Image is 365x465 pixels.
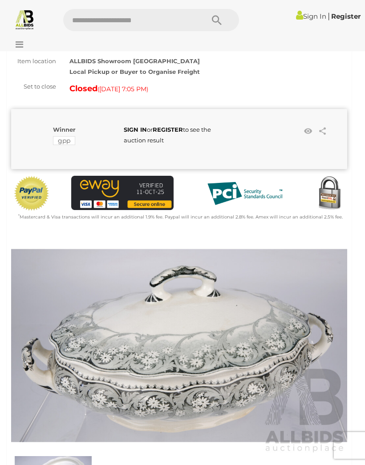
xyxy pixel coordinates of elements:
mark: gpp [53,136,75,145]
img: Allbids.com.au [14,9,35,30]
img: Official PayPal Seal [13,176,50,211]
a: Sign In [296,12,326,20]
div: Set to close [4,81,63,92]
a: REGISTER [153,126,183,133]
span: [DATE] 7:05 PM [99,85,146,93]
button: Search [195,9,239,31]
span: | [328,11,330,21]
img: Antique Royal Doulton Lidded Serving Bowl in Marjorie Pattern [11,237,347,454]
b: Winner [53,126,76,133]
div: Item location [4,56,63,66]
img: Secured by Rapid SSL [312,176,347,211]
span: or to see the auction result [124,126,211,143]
a: Register [331,12,361,20]
strong: ALLBIDS Showroom [GEOGRAPHIC_DATA] [69,57,200,65]
span: ( ) [97,85,148,93]
strong: Closed [69,84,97,93]
small: Mastercard & Visa transactions will incur an additional 1.9% fee. Paypal will incur an additional... [18,214,343,220]
a: SIGN IN [124,126,147,133]
img: PCI DSS compliant [200,176,289,211]
strong: Local Pickup or Buyer to Organise Freight [69,68,200,75]
li: Watch this item [301,125,315,138]
img: eWAY Payment Gateway [71,176,174,210]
